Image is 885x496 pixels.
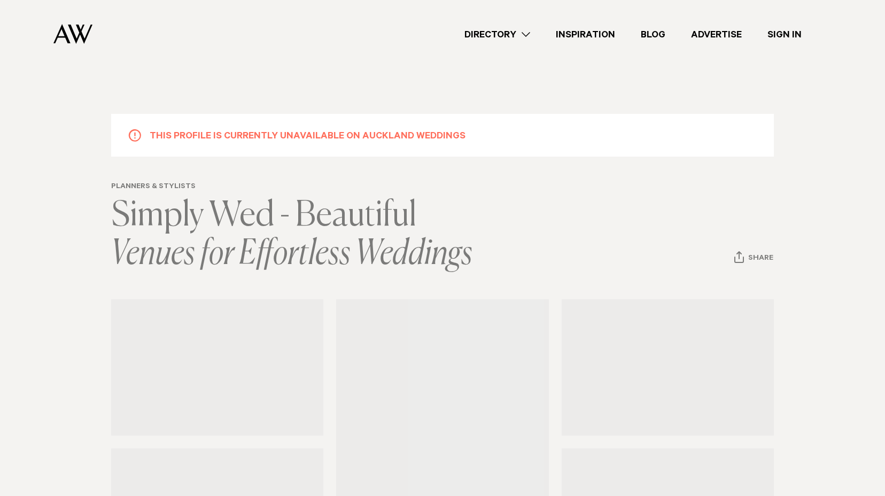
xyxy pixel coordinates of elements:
a: Sign In [755,27,814,42]
a: Directory [452,27,543,42]
a: Blog [628,27,678,42]
a: Advertise [678,27,755,42]
a: Inspiration [543,27,628,42]
h5: This profile is currently unavailable on Auckland Weddings [150,128,465,142]
img: Auckland Weddings Logo [53,24,92,44]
